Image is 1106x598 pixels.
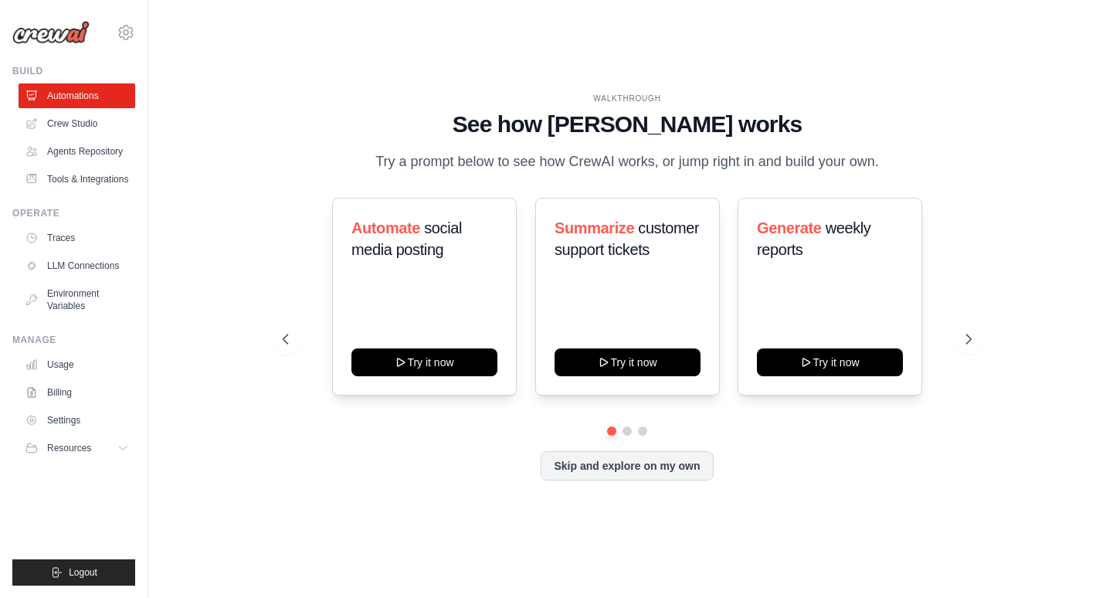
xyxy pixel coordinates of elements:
[19,380,135,405] a: Billing
[19,83,135,108] a: Automations
[1029,524,1106,598] iframe: Chat Widget
[12,207,135,219] div: Operate
[555,219,699,258] span: customer support tickets
[283,110,972,138] h1: See how [PERSON_NAME] works
[368,151,887,173] p: Try a prompt below to see how CrewAI works, or jump right in and build your own.
[19,139,135,164] a: Agents Repository
[283,93,972,104] div: WALKTHROUGH
[19,352,135,377] a: Usage
[757,219,822,236] span: Generate
[12,559,135,586] button: Logout
[351,219,462,258] span: social media posting
[555,348,701,376] button: Try it now
[351,348,497,376] button: Try it now
[12,21,90,44] img: Logo
[19,111,135,136] a: Crew Studio
[19,436,135,460] button: Resources
[541,451,713,481] button: Skip and explore on my own
[47,442,91,454] span: Resources
[351,219,420,236] span: Automate
[12,65,135,77] div: Build
[19,253,135,278] a: LLM Connections
[757,348,903,376] button: Try it now
[19,408,135,433] a: Settings
[69,566,97,579] span: Logout
[19,226,135,250] a: Traces
[555,219,634,236] span: Summarize
[19,167,135,192] a: Tools & Integrations
[19,281,135,318] a: Environment Variables
[12,334,135,346] div: Manage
